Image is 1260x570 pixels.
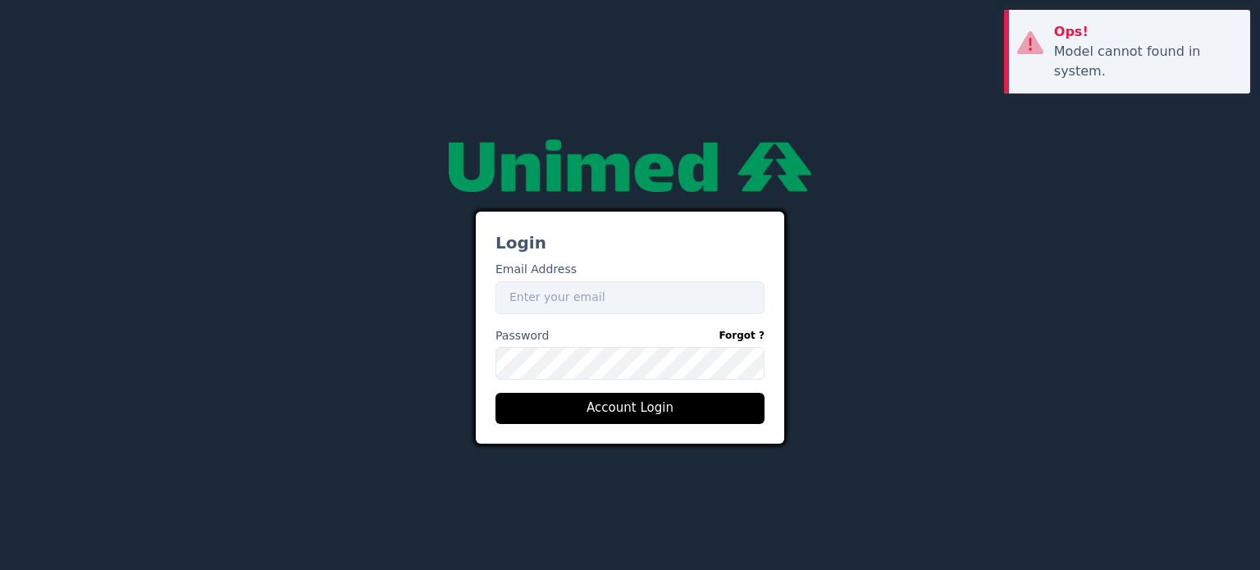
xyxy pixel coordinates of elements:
[495,281,765,314] input: Enter your email
[495,231,765,254] h3: Login
[1054,42,1238,81] div: Model cannot found in system.
[719,327,765,344] a: Forgot ?
[495,327,765,344] label: Password
[495,393,765,424] button: Account Login
[449,139,811,192] img: null
[495,261,577,278] label: Email Address
[1054,22,1238,42] div: Ops!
